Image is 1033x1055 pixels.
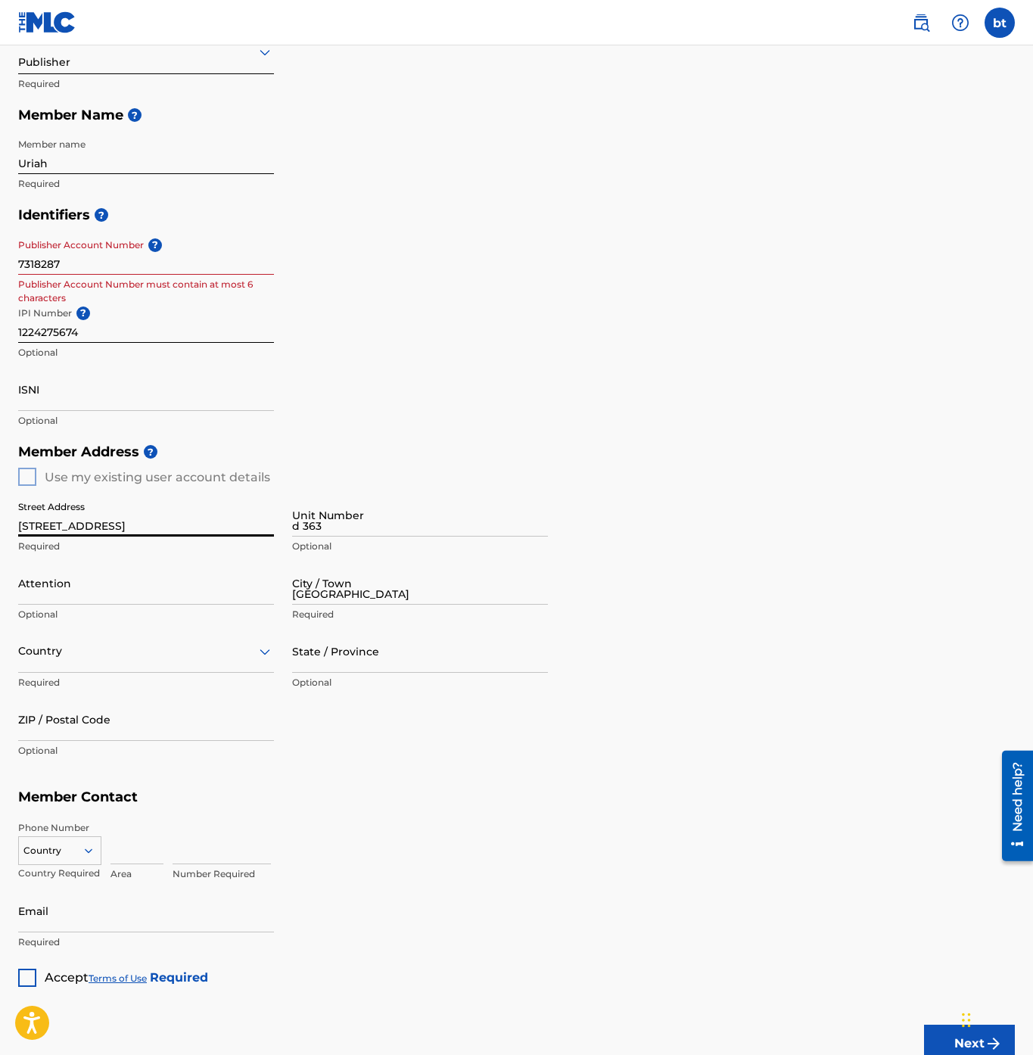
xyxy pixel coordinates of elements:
img: search [912,14,930,32]
iframe: Chat Widget [957,982,1033,1055]
p: Number Required [173,867,271,881]
p: Optional [18,744,274,758]
img: MLC Logo [18,11,76,33]
p: Optional [292,676,548,689]
span: ? [95,208,108,222]
p: Required [292,608,548,621]
p: Optional [292,540,548,553]
p: Required [18,540,274,553]
div: User Menu [985,8,1015,38]
a: Terms of Use [89,973,147,984]
p: Required [18,935,274,949]
p: Required [18,676,274,689]
div: Drag [962,997,971,1043]
a: Public Search [906,8,936,38]
span: ? [128,108,142,122]
p: Required [18,77,274,91]
p: Required [18,177,274,191]
span: ? [76,307,90,320]
span: ? [144,445,157,459]
img: help [951,14,969,32]
h5: Member Contact [18,781,1015,814]
h5: Identifiers [18,199,1015,232]
h5: Member Name [18,99,1015,132]
div: Help [945,8,975,38]
p: Optional [18,608,274,621]
span: Accept [45,970,89,985]
p: Optional [18,414,274,428]
h5: Member Address [18,436,1015,468]
p: Area [110,867,163,881]
p: Country Required [18,867,101,880]
p: Publisher Account Number must contain at most 6 characters [18,278,274,305]
iframe: Resource Center [991,744,1033,868]
strong: Required [150,970,208,985]
p: Optional [18,346,274,359]
span: ? [148,238,162,252]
